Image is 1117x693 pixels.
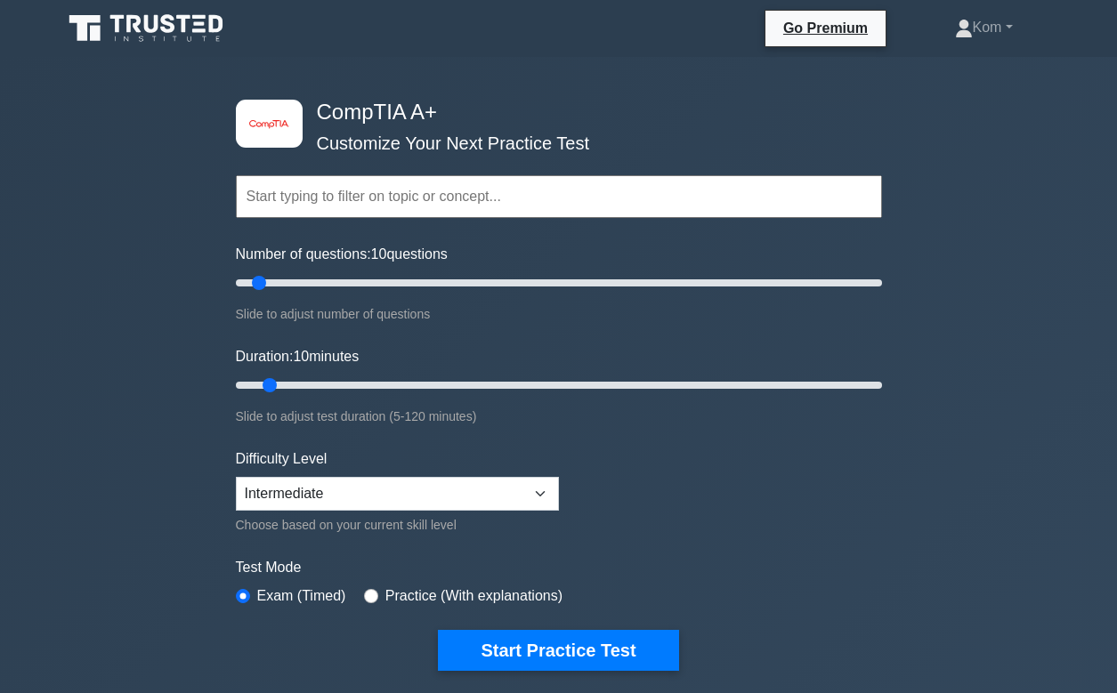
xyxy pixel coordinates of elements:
div: Slide to adjust test duration (5-120 minutes) [236,406,882,427]
span: 10 [293,349,309,364]
div: Choose based on your current skill level [236,514,559,536]
input: Start typing to filter on topic or concept... [236,175,882,218]
label: Difficulty Level [236,448,328,470]
a: Go Premium [773,17,878,39]
label: Number of questions: questions [236,244,448,265]
div: Slide to adjust number of questions [236,303,882,325]
label: Practice (With explanations) [385,585,563,607]
label: Exam (Timed) [257,585,346,607]
h4: CompTIA A+ [310,100,795,125]
span: 10 [371,246,387,262]
button: Start Practice Test [438,630,678,671]
label: Test Mode [236,557,882,578]
a: Kom [912,10,1056,45]
label: Duration: minutes [236,346,360,367]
